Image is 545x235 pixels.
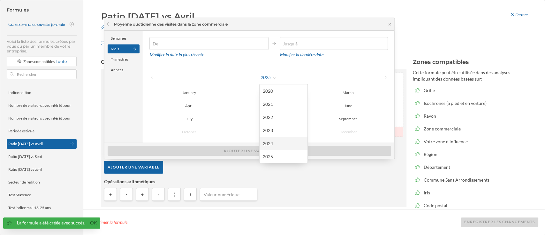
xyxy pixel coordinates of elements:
span: ÷ [141,191,144,198]
span: x [157,191,160,198]
div: 2023 [263,127,304,134]
span: + [109,191,112,198]
div: Grille [423,87,521,94]
div: Isochrones (à pied et en voiture) [423,100,521,106]
div: Ratio [DATE] vs avril [8,167,42,172]
div: La formule a été créée avec succès. [17,220,85,226]
div: Nombre de visiteurs avec intérêt pour Starbucks [8,116,88,121]
h3: Constructeur de formule [101,58,406,66]
div: Rayon [423,113,521,119]
div: 2024 [263,140,304,147]
button: November [229,128,308,136]
div: 2025 [263,153,304,160]
div: Ajouter une description [96,38,151,49]
span: Assistance [10,4,41,10]
button: February [229,89,308,97]
div: Secteur de l’édition [8,180,40,184]
div: Code postal [423,202,521,209]
div: Fermer [506,9,532,20]
div: 2022 [263,114,304,121]
div: Votre zone d'influence [423,138,521,145]
button: December [308,128,388,136]
div: Indice edition [8,90,31,95]
div: Semaines [108,34,140,43]
div: Région [423,151,521,158]
div: Iris [423,189,521,196]
div: Période estivale [8,129,34,133]
button: January [149,89,229,97]
div: Test Maxence [8,192,31,197]
a: Ok [88,219,99,227]
button: September [308,115,388,123]
p: Voici la liste des formules créées par vous ou par un membre de votre entreprise. [7,39,77,53]
div: Moyenne quotidienne des visites dans la zone commerciale [114,21,228,27]
div: Construire une nouvelle formule [8,21,66,27]
div: Zone commerciale [423,125,521,132]
div: Années [108,66,140,74]
strong: Opérations arithmétiques [104,178,403,185]
button: July [149,115,229,123]
span: Toute [56,59,67,64]
h4: Formules [7,7,77,13]
input: Valeur numérique [202,190,255,199]
div: Mois [108,44,140,53]
button: October [149,128,229,136]
span: - [126,191,127,198]
h3: Zones compatibles [413,58,532,66]
div: Modifier le nom [96,22,137,33]
button: June [308,102,388,110]
div: Département [423,164,521,170]
div: Trimestres [108,55,140,64]
div: Test indice mall 18-25 ans [8,205,51,210]
div: Nombre de visiteurs avec intérêt pour La Croissanterie [8,103,98,108]
div: 2021 [263,101,304,107]
div: Zones compatibles: [23,58,67,65]
button: August [229,115,308,123]
div: Ratio [DATE] vs Avril [8,141,43,146]
button: April [149,102,229,110]
button: March [308,89,388,97]
div: Commune Sans Arrondissements [423,176,521,183]
span: ( [174,191,175,198]
p: Cette formule peut être utilisée dans des analyses impliquant des données basées sur: [413,69,532,82]
button: May [229,102,308,110]
div: 2020 [263,88,304,94]
div: Ratio [DATE] vs Sept [8,154,42,159]
span: ) [190,191,191,198]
